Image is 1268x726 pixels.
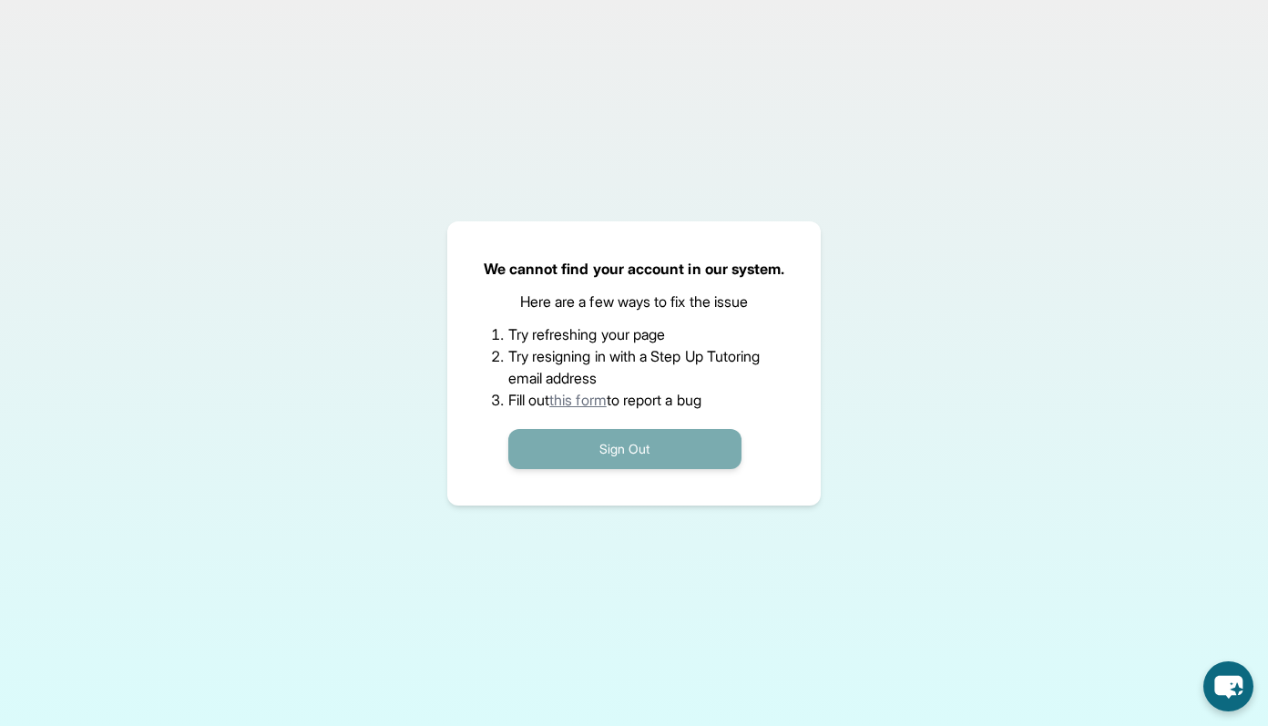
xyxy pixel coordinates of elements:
a: this form [549,391,607,409]
li: Try refreshing your page [508,323,761,345]
li: Fill out to report a bug [508,389,761,411]
p: We cannot find your account in our system. [484,258,785,280]
button: Sign Out [508,429,741,469]
a: Sign Out [508,439,741,457]
p: Here are a few ways to fix the issue [520,291,749,312]
li: Try resigning in with a Step Up Tutoring email address [508,345,761,389]
button: chat-button [1203,661,1253,711]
